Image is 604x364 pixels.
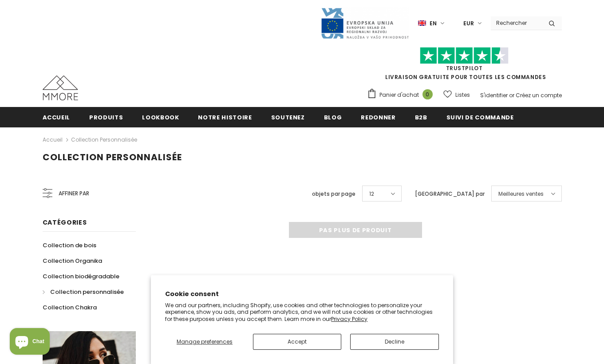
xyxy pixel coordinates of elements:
[50,288,124,296] span: Collection personnalisée
[320,19,409,27] a: Javni Razpis
[420,47,509,64] img: Faites confiance aux étoiles pilotes
[271,113,305,122] span: soutenez
[367,88,437,102] a: Panier d'achat 0
[43,253,102,269] a: Collection Organika
[43,269,119,284] a: Collection biodégradable
[415,107,427,127] a: B2B
[331,315,367,323] a: Privacy Policy
[43,135,63,145] a: Accueil
[43,272,119,281] span: Collection biodégradable
[165,302,439,323] p: We and our partners, including Shopify, use cookies and other technologies to personalize your ex...
[491,16,542,29] input: Search Site
[430,19,437,28] span: en
[43,241,96,249] span: Collection de bois
[379,91,419,99] span: Panier d'achat
[463,19,474,28] span: EUR
[369,190,374,198] span: 12
[253,334,342,350] button: Accept
[43,300,97,315] a: Collection Chakra
[415,113,427,122] span: B2B
[7,328,52,357] inbox-online-store-chat: Shopify online store chat
[59,189,89,198] span: Affiner par
[446,107,514,127] a: Suivi de commande
[43,303,97,312] span: Collection Chakra
[446,64,483,72] a: TrustPilot
[142,107,179,127] a: Lookbook
[43,113,71,122] span: Accueil
[89,113,123,122] span: Produits
[480,91,508,99] a: S'identifier
[422,89,433,99] span: 0
[271,107,305,127] a: soutenez
[71,136,137,143] a: Collection personnalisée
[324,113,342,122] span: Blog
[350,334,439,350] button: Decline
[446,113,514,122] span: Suivi de commande
[198,113,252,122] span: Notre histoire
[43,257,102,265] span: Collection Organika
[43,284,124,300] a: Collection personnalisée
[367,51,562,81] span: LIVRAISON GRATUITE POUR TOUTES LES COMMANDES
[498,190,544,198] span: Meilleures ventes
[312,190,355,198] label: objets par page
[43,151,182,163] span: Collection personnalisée
[361,107,395,127] a: Redonner
[320,7,409,40] img: Javni Razpis
[165,334,244,350] button: Manage preferences
[198,107,252,127] a: Notre histoire
[361,113,395,122] span: Redonner
[43,237,96,253] a: Collection de bois
[43,75,78,100] img: Cas MMORE
[177,338,233,345] span: Manage preferences
[509,91,514,99] span: or
[43,218,87,227] span: Catégories
[165,289,439,299] h2: Cookie consent
[89,107,123,127] a: Produits
[142,113,179,122] span: Lookbook
[443,87,470,103] a: Listes
[324,107,342,127] a: Blog
[516,91,562,99] a: Créez un compte
[418,20,426,27] img: i-lang-1.png
[415,190,485,198] label: [GEOGRAPHIC_DATA] par
[455,91,470,99] span: Listes
[43,107,71,127] a: Accueil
